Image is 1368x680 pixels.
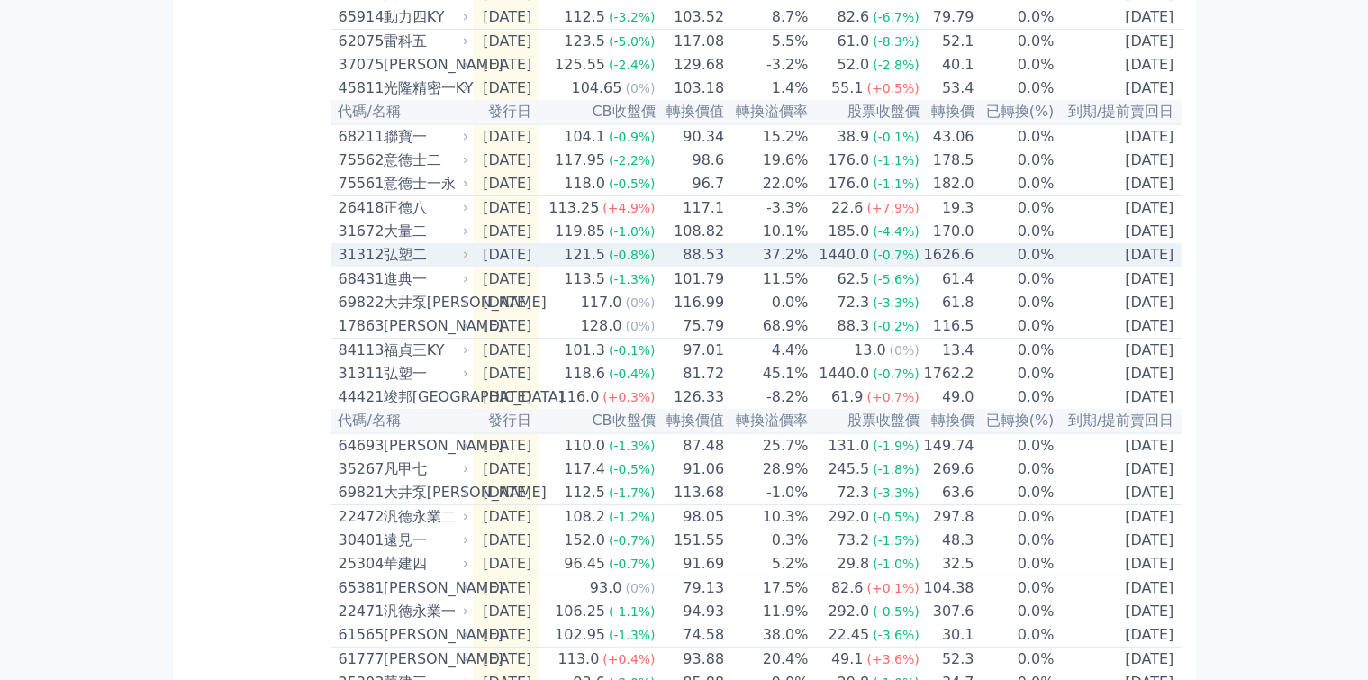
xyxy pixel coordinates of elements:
div: 69821 [339,482,379,503]
td: 4.4% [725,339,809,363]
td: 0.0% [975,314,1055,339]
div: 121.5 [560,244,609,266]
td: [DATE] [473,481,539,505]
div: 62075 [339,31,379,52]
td: 104.38 [920,576,975,601]
td: 117.08 [657,30,726,54]
div: 13.0 [850,340,890,361]
td: 170.0 [920,220,975,243]
td: [DATE] [1055,30,1182,54]
div: 凡甲七 [384,458,466,480]
span: (-0.1%) [609,343,656,358]
td: 15.2% [725,124,809,149]
span: (-0.5%) [609,177,656,191]
div: 44421 [339,386,379,408]
div: 75561 [339,173,379,195]
span: (+4.9%) [602,201,655,215]
td: [DATE] [1055,481,1182,505]
td: 0.0% [975,30,1055,54]
td: [DATE] [473,5,539,30]
div: 25304 [339,553,379,575]
td: 126.33 [657,385,726,409]
span: (-3.3%) [873,485,920,500]
span: (-1.1%) [873,153,920,168]
td: 0.0% [975,433,1055,458]
td: 94.93 [657,600,726,623]
span: (-1.0%) [609,224,656,239]
td: 87.48 [657,433,726,458]
td: 0.0% [975,339,1055,363]
td: [DATE] [473,172,539,196]
td: [DATE] [1055,576,1182,601]
td: [DATE] [473,220,539,243]
span: (-5.6%) [873,272,920,286]
div: 汎德永業二 [384,506,466,528]
td: 0.0% [975,267,1055,292]
td: 68.9% [725,314,809,339]
div: 112.5 [560,6,609,28]
div: 聯寶一 [384,126,466,148]
th: 轉換價值 [657,409,726,433]
div: 26418 [339,197,379,219]
th: 轉換價 [920,409,975,433]
td: [DATE] [1055,600,1182,623]
div: 竣邦[GEOGRAPHIC_DATA] [384,386,466,408]
div: 68211 [339,126,379,148]
td: [DATE] [473,339,539,363]
td: 117.1 [657,196,726,221]
th: 到期/提前賣回日 [1055,409,1182,433]
td: 19.6% [725,149,809,172]
div: 104.65 [568,77,626,99]
div: 31672 [339,221,379,242]
td: 28.9% [725,458,809,481]
td: [DATE] [1055,124,1182,149]
div: 31312 [339,244,379,266]
td: [DATE] [473,77,539,100]
td: 129.68 [657,53,726,77]
td: 98.05 [657,505,726,530]
td: [DATE] [1055,172,1182,196]
div: [PERSON_NAME] [384,577,466,599]
td: 61.8 [920,291,975,314]
td: 45.1% [725,362,809,385]
td: [DATE] [1055,77,1182,100]
div: 意德士一永 [384,173,466,195]
td: 0.0% [975,505,1055,530]
td: 43.06 [920,124,975,149]
div: 119.85 [551,221,609,242]
td: [DATE] [1055,220,1182,243]
div: 52.0 [834,54,874,76]
div: 意德士二 [384,150,466,171]
div: 37075 [339,54,379,76]
td: [DATE] [473,124,539,149]
td: 32.5 [920,552,975,576]
td: [DATE] [1055,552,1182,576]
span: (-0.7%) [873,367,920,381]
td: 53.4 [920,77,975,100]
td: [DATE] [473,529,539,552]
td: 5.5% [725,30,809,54]
td: 0.0% [975,385,1055,409]
td: 149.74 [920,433,975,458]
span: (+0.1%) [867,581,920,595]
td: 182.0 [920,172,975,196]
span: (-1.0%) [873,557,920,571]
th: CB收盤價 [539,100,656,124]
td: 1626.6 [920,243,975,267]
div: 118.0 [560,173,609,195]
th: 到期/提前賣回日 [1055,100,1182,124]
div: 292.0 [825,506,874,528]
td: [DATE] [1055,196,1182,221]
div: 17863 [339,315,379,337]
div: 福貞三KY [384,340,466,361]
td: -1.0% [725,481,809,505]
td: 91.06 [657,458,726,481]
th: 發行日 [473,100,539,124]
div: 113.5 [560,268,609,290]
td: [DATE] [473,576,539,601]
span: (-0.7%) [873,248,920,262]
th: 代碼/名稱 [331,409,473,433]
td: [DATE] [473,600,539,623]
div: 84113 [339,340,379,361]
div: 128.0 [577,315,626,337]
